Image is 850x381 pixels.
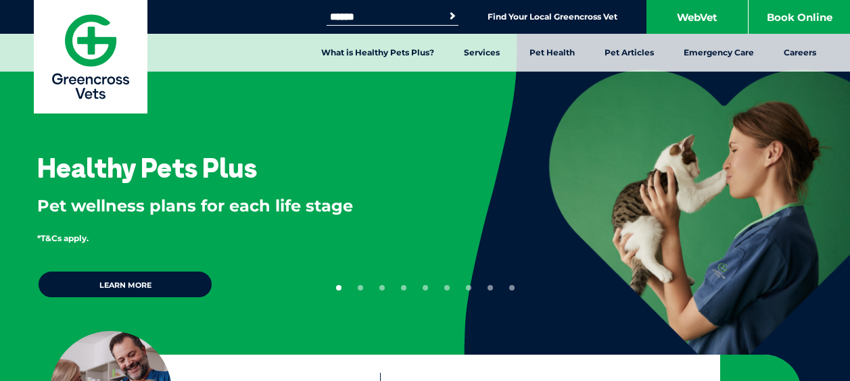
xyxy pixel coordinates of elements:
a: Learn more [37,270,213,299]
a: Emergency Care [669,34,769,72]
button: 4 of 9 [401,285,406,290]
button: 6 of 9 [444,285,450,290]
button: 9 of 9 [509,285,515,290]
a: Services [449,34,515,72]
a: What is Healthy Pets Plus? [306,34,449,72]
a: Find Your Local Greencross Vet [488,11,617,22]
button: Search [446,9,459,23]
button: 8 of 9 [488,285,493,290]
button: 5 of 9 [423,285,428,290]
a: Careers [769,34,831,72]
button: 3 of 9 [379,285,385,290]
a: Pet Articles [590,34,669,72]
h3: Healthy Pets Plus [37,154,257,181]
p: Pet wellness plans for each life stage [37,195,420,218]
button: 7 of 9 [466,285,471,290]
button: 1 of 9 [336,285,341,290]
button: 2 of 9 [358,285,363,290]
span: *T&Cs apply. [37,233,89,243]
a: Pet Health [515,34,590,72]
